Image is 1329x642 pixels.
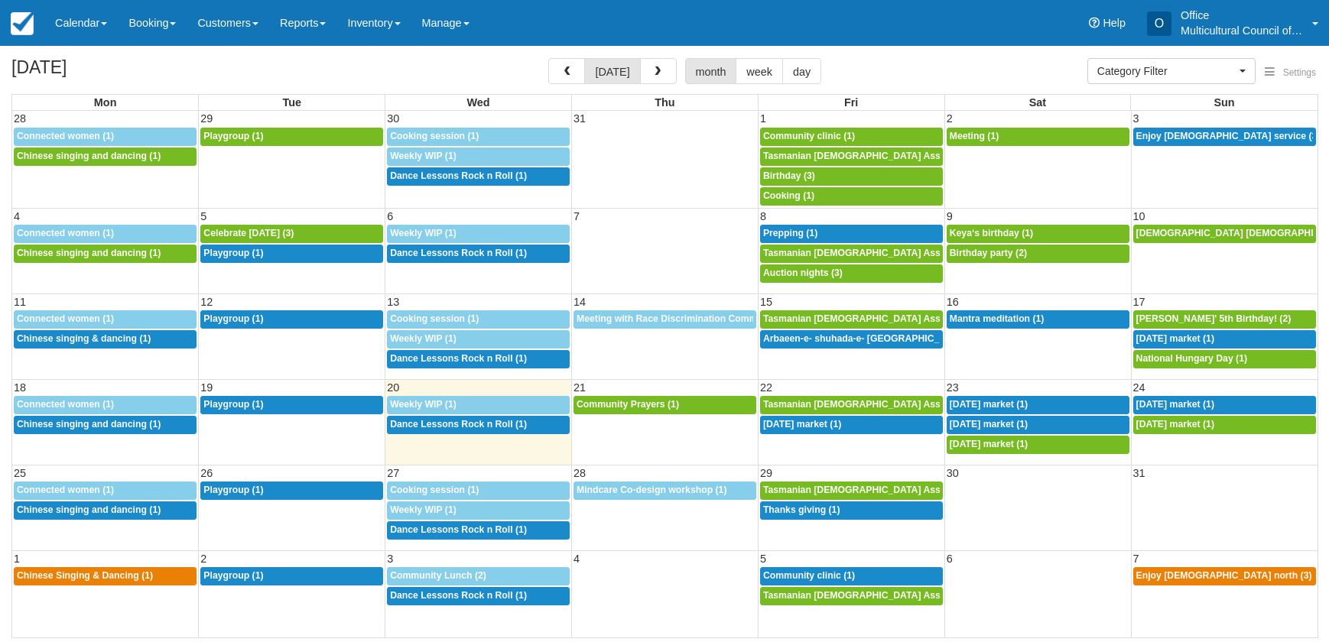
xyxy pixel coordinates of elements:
p: Multicultural Council of [GEOGRAPHIC_DATA] [1181,23,1303,38]
span: 1 [12,553,21,565]
span: [DATE] market (1) [1136,399,1214,410]
a: Connected women (1) [14,310,197,329]
span: 20 [385,381,401,394]
span: Tasmanian [DEMOGRAPHIC_DATA] Association -Weekly Praying (1) [763,248,1065,258]
span: Community Lunch (2) [390,570,486,581]
span: 6 [945,553,954,565]
span: Dance Lessons Rock n Roll (1) [390,524,527,535]
span: 1 [759,112,768,125]
a: Community Lunch (2) [387,567,570,585]
span: Tasmanian [DEMOGRAPHIC_DATA] Association -Weekly Praying (1) [763,590,1065,601]
span: Community Prayers (1) [577,399,679,410]
span: Celebrate [DATE] (3) [203,228,294,238]
span: Weekly WIP (1) [390,399,457,410]
a: Prepping (1) [760,225,943,243]
a: Connected women (1) [14,128,197,146]
span: 25 [12,467,28,479]
h2: [DATE] [11,58,205,86]
span: 28 [572,467,587,479]
a: Weekly WIP (1) [387,396,570,414]
span: Auction nights (3) [763,267,843,278]
span: Connected women (1) [17,399,114,410]
span: 29 [199,112,214,125]
a: Tasmanian [DEMOGRAPHIC_DATA] Association -Weekly Praying (1) [760,587,943,605]
span: Thanks giving (1) [763,504,840,515]
img: checkfront-main-nav-mini-logo.png [11,12,34,35]
span: 18 [12,381,28,394]
span: Cooking session (1) [390,313,479,324]
a: Playgroup (1) [200,396,383,414]
span: Connected women (1) [17,313,114,324]
a: Chinese singing and dancing (1) [14,148,197,166]
span: Birthday (3) [763,170,815,181]
span: [DATE] market (1) [763,419,841,430]
span: Wed [466,96,489,109]
a: Chinese singing & dancing (1) [14,330,197,349]
span: Cooking (1) [763,190,814,201]
span: Connected women (1) [17,131,114,141]
span: 31 [572,112,587,125]
a: Weekly WIP (1) [387,501,570,520]
span: 27 [385,467,401,479]
span: National Hungary Day (1) [1136,353,1247,364]
a: [DATE] market (1) [1133,416,1316,434]
span: [DATE] market (1) [950,439,1028,449]
span: 26 [199,467,214,479]
span: Dance Lessons Rock n Roll (1) [390,170,527,181]
a: Playgroup (1) [200,481,383,500]
i: Help [1089,18,1100,28]
a: Tasmanian [DEMOGRAPHIC_DATA] Association -Weekly Praying (1) [760,245,943,263]
span: [DATE] market (1) [950,399,1028,410]
span: Tue [282,96,301,109]
a: Dance Lessons Rock n Roll (1) [387,245,570,263]
a: Mindcare Co-design workshop (1) [574,481,756,500]
span: 19 [199,381,214,394]
span: 21 [572,381,587,394]
span: Meeting with Race Discrimination Commissioner (1) [577,313,807,324]
p: Office [1181,8,1303,23]
a: Playgroup (1) [200,128,383,146]
span: Dance Lessons Rock n Roll (1) [390,353,527,364]
a: Cooking session (1) [387,310,570,329]
a: Cooking session (1) [387,128,570,146]
div: O [1147,11,1171,36]
a: Celebrate [DATE] (3) [200,225,383,243]
span: Playgroup (1) [203,485,263,495]
a: [DATE] market (1) [1133,330,1316,349]
a: Keya‘s birthday (1) [947,225,1129,243]
span: Weekly WIP (1) [390,151,457,161]
a: Community clinic (1) [760,128,943,146]
a: Meeting (1) [947,128,1129,146]
span: 12 [199,296,214,308]
a: Weekly WIP (1) [387,225,570,243]
a: [DATE] market (1) [947,396,1129,414]
span: [DATE] market (1) [1136,419,1214,430]
span: Keya‘s birthday (1) [950,228,1033,238]
span: [DATE] market (1) [1136,333,1214,344]
span: Help [1103,17,1126,29]
a: Community Prayers (1) [574,396,756,414]
a: Cooking session (1) [387,481,570,500]
a: National Hungary Day (1) [1133,350,1316,368]
span: 15 [759,296,774,308]
span: Sun [1214,96,1234,109]
button: Settings [1256,62,1325,84]
button: [DATE] [584,58,640,84]
a: Mantra meditation (1) [947,310,1129,329]
span: Thu [655,96,674,109]
span: 5 [759,553,768,565]
a: Connected women (1) [14,396,197,414]
span: Chinese singing and dancing (1) [17,419,161,430]
span: 14 [572,296,587,308]
a: [DATE] market (1) [947,416,1129,434]
a: Connected women (1) [14,481,197,500]
span: Dance Lessons Rock n Roll (1) [390,590,527,601]
span: 4 [12,210,21,222]
a: Playgroup (1) [200,567,383,585]
span: Settings [1283,67,1316,78]
a: Dance Lessons Rock n Roll (1) [387,587,570,605]
span: Enjoy [DEMOGRAPHIC_DATA] north (3) [1136,570,1312,581]
span: Community clinic (1) [763,131,855,141]
span: 8 [759,210,768,222]
a: Connected women (1) [14,225,197,243]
